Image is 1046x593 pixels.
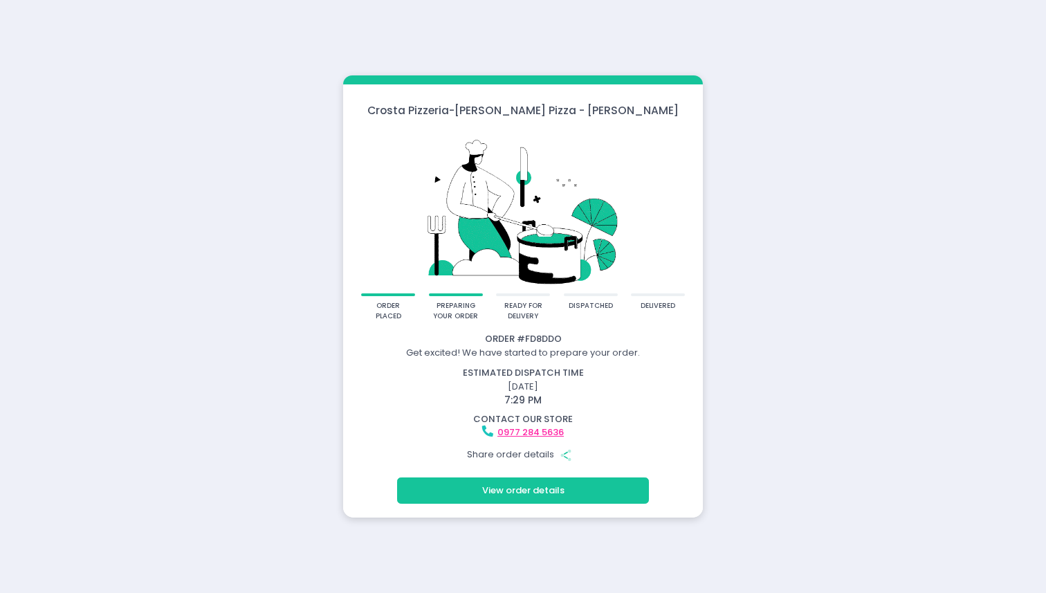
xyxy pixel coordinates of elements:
[337,366,710,408] div: [DATE]
[345,412,701,426] div: contact our store
[343,102,703,118] div: Crosta Pizzeria - [PERSON_NAME] Pizza - [PERSON_NAME]
[569,301,613,311] div: dispatched
[345,366,701,380] div: estimated dispatch time
[397,477,649,504] button: View order details
[641,301,675,311] div: delivered
[501,301,546,321] div: ready for delivery
[345,332,701,346] div: Order # FD8DDO
[504,393,542,407] span: 7:29 PM
[366,301,411,321] div: order placed
[497,426,564,439] a: 0977 284 5636
[345,346,701,360] div: Get excited! We have started to prepare your order.
[433,301,478,321] div: preparing your order
[361,127,685,293] img: talkie
[345,441,701,468] div: Share order details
